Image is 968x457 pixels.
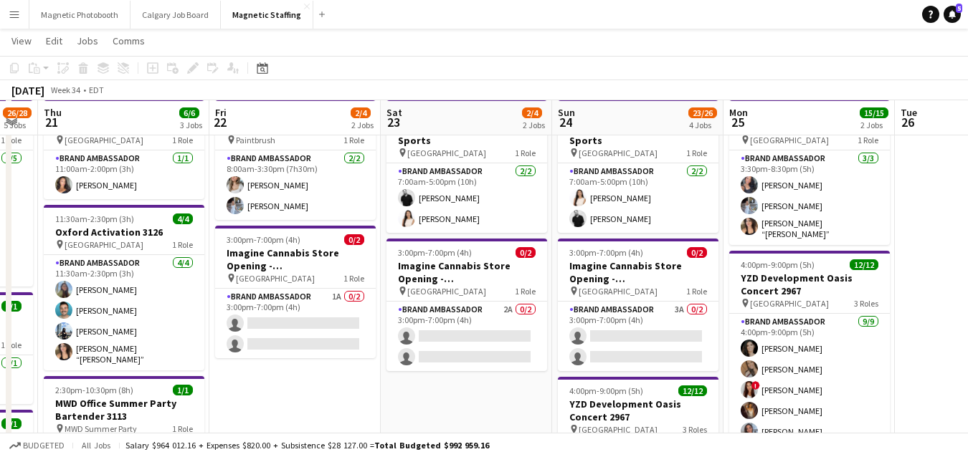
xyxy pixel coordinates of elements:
[858,135,878,145] span: 1 Role
[729,271,890,297] h3: YZD Development Oasis Concert 2967
[215,100,376,220] app-job-card: 8:00am-3:30pm (7h30m)2/2BMW - Golf Tournament 3143 Paintbrush1 RoleBrand Ambassador2/28:00am-3:30...
[343,135,364,145] span: 1 Role
[343,273,364,284] span: 1 Role
[236,273,315,284] span: [GEOGRAPHIC_DATA]
[40,32,68,50] a: Edit
[386,106,402,119] span: Sat
[236,135,275,145] span: Paintbrush
[727,114,748,130] span: 25
[407,286,486,297] span: [GEOGRAPHIC_DATA]
[11,83,44,97] div: [DATE]
[172,423,193,434] span: 1 Role
[351,120,374,130] div: 2 Jobs
[172,239,193,250] span: 1 Role
[215,289,376,358] app-card-role: Brand Ambassador1A0/23:00pm-7:00pm (4h)
[113,34,145,47] span: Comms
[558,398,718,423] h3: YZD Development Oasis Concert 2967
[729,106,748,119] span: Mon
[351,107,371,118] span: 2/4
[407,148,486,158] span: [GEOGRAPHIC_DATA]
[46,34,62,47] span: Edit
[523,120,545,130] div: 2 Jobs
[55,213,134,224] span: 11:30am-2:30pm (3h)
[173,213,193,224] span: 4/4
[1,418,22,429] span: 1/1
[556,114,575,130] span: 24
[515,286,536,297] span: 1 Role
[678,385,707,396] span: 12/12
[741,259,815,270] span: 4:00pm-9:00pm (5h)
[65,239,143,250] span: [GEOGRAPHIC_DATA]
[44,100,204,199] div: 11:00am-2:00pm (3h)1/1Oxford Activation 3125 [GEOGRAPHIC_DATA]1 RoleBrand Ambassador1/111:00am-2:...
[750,298,829,309] span: [GEOGRAPHIC_DATA]
[579,424,658,435] span: [GEOGRAPHIC_DATA]
[44,397,204,423] h3: MWD Office Summer Party Bartender 3113
[215,106,227,119] span: Fri
[55,385,133,395] span: 2:30pm-10:30pm (8h)
[956,4,962,13] span: 5
[687,247,707,258] span: 0/2
[344,234,364,245] span: 0/2
[215,226,376,358] app-job-card: 3:00pm-7:00pm (4h)0/2Imagine Cannabis Store Opening - [GEOGRAPHIC_DATA] [GEOGRAPHIC_DATA]1 RoleBr...
[683,424,707,435] span: 3 Roles
[729,100,890,245] app-job-card: 3:30pm-8:30pm (5h)3/3Dynamite - [DATE] [GEOGRAPHIC_DATA]1 RoleBrand Ambassador3/33:30pm-8:30pm (5...
[569,385,643,396] span: 4:00pm-9:00pm (5h)
[398,247,472,258] span: 3:00pm-7:00pm (4h)
[42,114,62,130] span: 21
[558,100,718,233] app-job-card: 7:00am-5:00pm (10h)2/2Spartan Ottawa - Perfect Sports [GEOGRAPHIC_DATA]1 RoleBrand Ambassador2/27...
[386,239,547,371] app-job-card: 3:00pm-7:00pm (4h)0/2Imagine Cannabis Store Opening - [GEOGRAPHIC_DATA] [GEOGRAPHIC_DATA]1 RoleBr...
[558,239,718,371] app-job-card: 3:00pm-7:00pm (4h)0/2Imagine Cannabis Store Opening - [GEOGRAPHIC_DATA] [GEOGRAPHIC_DATA]1 RoleBr...
[215,246,376,272] h3: Imagine Cannabis Store Opening - [GEOGRAPHIC_DATA]
[1,135,22,145] span: 1 Role
[688,107,717,118] span: 23/26
[65,135,143,145] span: [GEOGRAPHIC_DATA]
[3,107,32,118] span: 26/28
[71,32,104,50] a: Jobs
[1,340,22,350] span: 1 Role
[569,247,643,258] span: 3:00pm-7:00pm (4h)
[125,440,489,451] div: Salary $964 012.16 + Expenses $820.00 + Subsistence $28 127.00 =
[386,163,547,233] app-card-role: Brand Ambassador2/27:00am-5:00pm (10h)[PERSON_NAME][PERSON_NAME]
[213,114,227,130] span: 22
[860,120,888,130] div: 2 Jobs
[131,1,221,29] button: Calgary Job Board
[107,32,151,50] a: Comms
[901,106,917,119] span: Tue
[686,286,707,297] span: 1 Role
[944,6,961,23] a: 5
[686,148,707,158] span: 1 Role
[522,107,542,118] span: 2/4
[44,106,62,119] span: Thu
[44,150,204,199] app-card-role: Brand Ambassador1/111:00am-2:00pm (3h)[PERSON_NAME]
[44,226,204,239] h3: Oxford Activation 3126
[860,107,888,118] span: 15/15
[750,135,829,145] span: [GEOGRAPHIC_DATA]
[172,135,193,145] span: 1 Role
[558,106,575,119] span: Sun
[227,234,300,245] span: 3:00pm-7:00pm (4h)
[77,34,98,47] span: Jobs
[898,114,917,130] span: 26
[579,286,658,297] span: [GEOGRAPHIC_DATA]
[44,205,204,370] app-job-card: 11:30am-2:30pm (3h)4/4Oxford Activation 3126 [GEOGRAPHIC_DATA]1 RoleBrand Ambassador4/411:30am-2:...
[386,259,547,285] h3: Imagine Cannabis Store Opening - [GEOGRAPHIC_DATA]
[7,438,67,453] button: Budgeted
[47,85,83,95] span: Week 34
[173,385,193,395] span: 1/1
[689,120,716,130] div: 4 Jobs
[579,148,658,158] span: [GEOGRAPHIC_DATA]
[558,302,718,371] app-card-role: Brand Ambassador3A0/23:00pm-7:00pm (4h)
[515,148,536,158] span: 1 Role
[1,301,22,312] span: 1/1
[23,441,65,451] span: Budgeted
[89,85,104,95] div: EDT
[65,423,137,434] span: MWD Summer Party
[729,150,890,245] app-card-role: Brand Ambassador3/33:30pm-8:30pm (5h)[PERSON_NAME][PERSON_NAME][PERSON_NAME] “[PERSON_NAME]” [PER...
[44,255,204,370] app-card-role: Brand Ambassador4/411:30am-2:30pm (3h)[PERSON_NAME][PERSON_NAME][PERSON_NAME][PERSON_NAME] “[PERS...
[79,440,113,451] span: All jobs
